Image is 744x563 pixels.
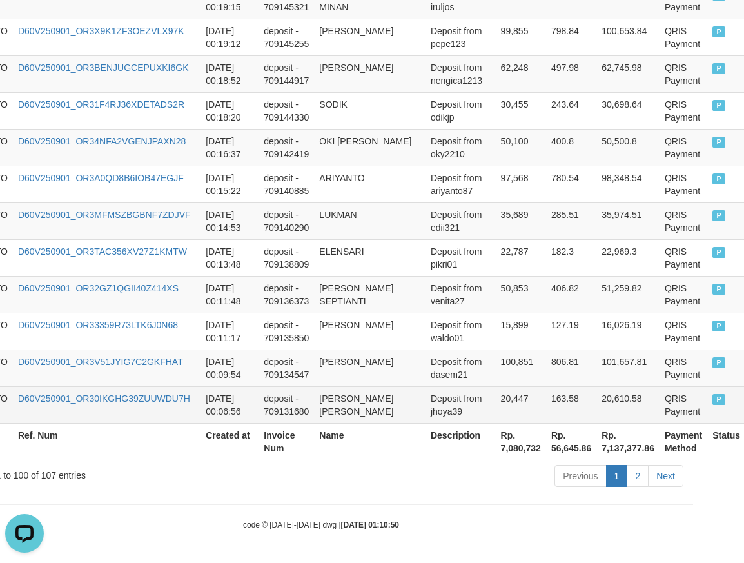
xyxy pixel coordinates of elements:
td: 780.54 [546,166,596,202]
td: 22,787 [496,239,546,276]
td: [DATE] 00:14:53 [201,202,259,239]
td: QRIS Payment [660,166,707,202]
td: 182.3 [546,239,596,276]
td: [PERSON_NAME] [314,55,426,92]
td: 50,500.8 [596,129,660,166]
td: QRIS Payment [660,55,707,92]
td: Deposit from waldo01 [426,313,496,350]
td: deposit - 709145255 [259,19,314,55]
td: ELENSARI [314,239,426,276]
td: deposit - 709144917 [259,55,314,92]
td: ARIYANTO [314,166,426,202]
td: 806.81 [546,350,596,386]
td: [PERSON_NAME] [314,313,426,350]
td: 35,689 [496,202,546,239]
td: 497.98 [546,55,596,92]
td: Deposit from jhoya39 [426,386,496,423]
td: [DATE] 00:13:48 [201,239,259,276]
td: QRIS Payment [660,386,707,423]
span: PAID [712,284,725,295]
td: QRIS Payment [660,19,707,55]
td: [DATE] 00:06:56 [201,386,259,423]
td: [PERSON_NAME] [314,19,426,55]
td: 62,745.98 [596,55,660,92]
td: 20,610.58 [596,386,660,423]
td: QRIS Payment [660,276,707,313]
td: deposit - 709138809 [259,239,314,276]
span: PAID [712,394,725,405]
a: D60V250901_OR3X9K1ZF3OEZVLX97K [18,26,184,36]
th: Created at [201,423,259,460]
span: PAID [712,26,725,37]
td: 127.19 [546,313,596,350]
td: 35,974.51 [596,202,660,239]
td: [DATE] 00:16:37 [201,129,259,166]
a: Next [648,465,683,487]
td: 50,853 [496,276,546,313]
a: D60V250901_OR32GZ1QGII40Z414XS [18,283,179,293]
td: [PERSON_NAME] [PERSON_NAME] [314,386,426,423]
td: 100,851 [496,350,546,386]
td: Deposit from nengica1213 [426,55,496,92]
td: 50,100 [496,129,546,166]
td: QRIS Payment [660,92,707,129]
td: QRIS Payment [660,129,707,166]
th: Ref. Num [13,423,201,460]
a: D60V250901_OR3BENJUGCEPUXKI6GK [18,63,189,73]
th: Description [426,423,496,460]
a: D60V250901_OR30IKGHG39ZUUWDU7H [18,393,190,404]
td: 51,259.82 [596,276,660,313]
td: deposit - 709136373 [259,276,314,313]
td: 798.84 [546,19,596,55]
td: [DATE] 00:19:12 [201,19,259,55]
td: QRIS Payment [660,350,707,386]
td: 15,899 [496,313,546,350]
td: LUKMAN [314,202,426,239]
td: Deposit from venita27 [426,276,496,313]
td: 101,657.81 [596,350,660,386]
td: [DATE] 00:11:17 [201,313,259,350]
td: 99,855 [496,19,546,55]
span: PAID [712,247,725,258]
td: 22,969.3 [596,239,660,276]
td: SODIK [314,92,426,129]
td: [DATE] 00:15:22 [201,166,259,202]
a: D60V250901_OR3TAC356XV27Z1KMTW [18,246,187,257]
td: deposit - 709134547 [259,350,314,386]
td: 285.51 [546,202,596,239]
a: 1 [606,465,628,487]
td: [PERSON_NAME] SEPTIANTI [314,276,426,313]
a: D60V250901_OR34NFA2VGENJPAXN28 [18,136,186,146]
td: 100,653.84 [596,19,660,55]
td: [DATE] 00:18:52 [201,55,259,92]
td: deposit - 709140885 [259,166,314,202]
td: deposit - 709144330 [259,92,314,129]
td: [DATE] 00:18:20 [201,92,259,129]
th: Name [314,423,426,460]
span: PAID [712,100,725,111]
td: 163.58 [546,386,596,423]
span: PAID [712,210,725,221]
th: Invoice Num [259,423,314,460]
td: QRIS Payment [660,313,707,350]
a: D60V250901_OR3MFMSZBGBNF7ZDJVF [18,210,191,220]
a: D60V250901_OR31F4RJ36XDETADS2R [18,99,184,110]
span: PAID [712,63,725,74]
td: deposit - 709135850 [259,313,314,350]
a: Previous [554,465,606,487]
strong: [DATE] 01:10:50 [341,520,399,529]
td: [PERSON_NAME] [314,350,426,386]
td: Deposit from pepe123 [426,19,496,55]
a: D60V250901_OR3A0QD8B6IOB47EGJF [18,173,184,183]
button: Open LiveChat chat widget [5,5,44,44]
td: [DATE] 00:11:48 [201,276,259,313]
td: deposit - 709142419 [259,129,314,166]
th: Payment Method [660,423,707,460]
a: D60V250901_OR3V51JYIG7C2GKFHAT [18,357,183,367]
td: Deposit from dasem21 [426,350,496,386]
small: code © [DATE]-[DATE] dwg | [243,520,399,529]
span: PAID [712,173,725,184]
td: Deposit from pikri01 [426,239,496,276]
td: QRIS Payment [660,202,707,239]
td: Deposit from oky2210 [426,129,496,166]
